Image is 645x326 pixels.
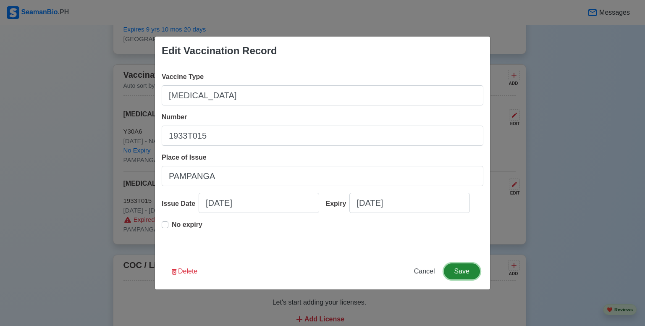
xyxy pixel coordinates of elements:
[409,263,440,279] button: Cancel
[162,126,483,146] input: Ex: 1234567890
[162,199,199,209] div: Issue Date
[162,154,207,161] span: Place of Issue
[165,263,203,279] button: Delete
[326,199,350,209] div: Expiry
[444,263,480,279] button: Save
[162,166,483,186] input: Ex: Manila
[162,73,204,80] span: Vaccine Type
[162,43,277,58] div: Edit Vaccination Record
[414,268,435,275] span: Cancel
[162,85,483,105] input: Ex: Sinovac 1st Dose
[172,220,202,230] p: No expiry
[162,113,187,121] span: Number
